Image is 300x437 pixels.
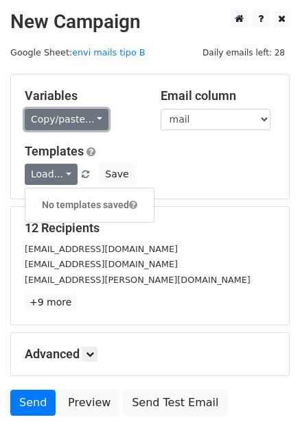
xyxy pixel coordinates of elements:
h5: Advanced [25,347,275,362]
small: Google Sheet: [10,47,146,58]
a: Daily emails left: 28 [198,47,290,58]
small: [EMAIL_ADDRESS][DOMAIN_NAME] [25,259,178,269]
a: Templates [25,144,84,158]
h5: Variables [25,88,140,103]
span: Daily emails left: 28 [198,45,290,60]
a: Send [10,390,56,416]
small: [EMAIL_ADDRESS][PERSON_NAME][DOMAIN_NAME] [25,275,251,285]
a: +9 more [25,294,76,311]
iframe: Chat Widget [231,371,300,437]
h5: 12 Recipients [25,221,275,236]
a: Load... [25,164,78,185]
button: Save [99,164,135,185]
h2: New Campaign [10,10,290,34]
h6: No templates saved [25,194,154,216]
a: Preview [59,390,119,416]
h5: Email column [161,88,276,103]
div: Widget de chat [231,371,300,437]
a: Copy/paste... [25,109,108,130]
a: envi mails tipo B [72,47,145,58]
small: [EMAIL_ADDRESS][DOMAIN_NAME] [25,244,178,254]
a: Send Test Email [123,390,227,416]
